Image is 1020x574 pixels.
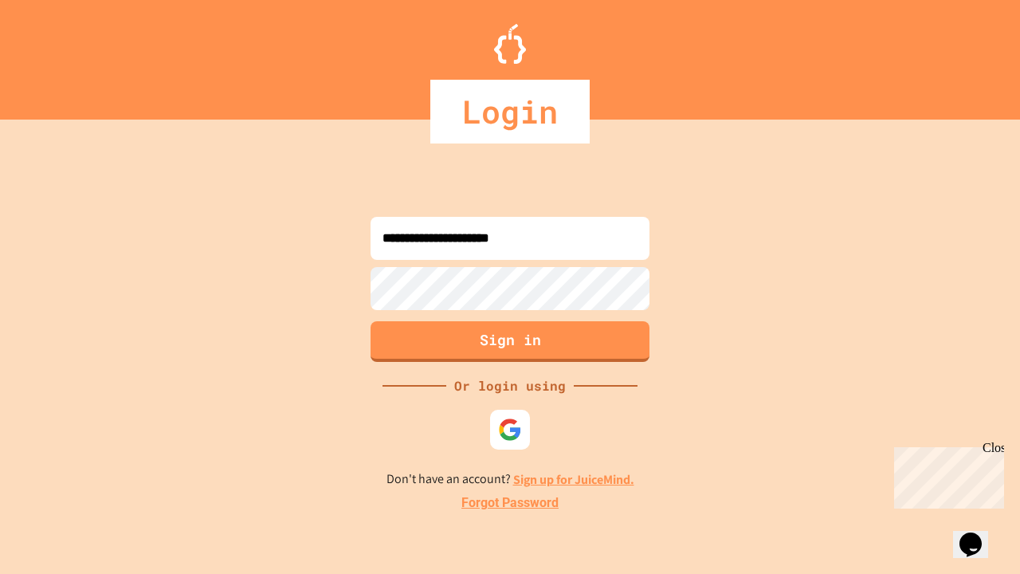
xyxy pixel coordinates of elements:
iframe: chat widget [888,441,1004,509]
div: Login [430,80,590,143]
button: Sign in [371,321,649,362]
div: Or login using [446,376,574,395]
img: Logo.svg [494,24,526,64]
p: Don't have an account? [386,470,634,489]
iframe: chat widget [953,510,1004,558]
a: Forgot Password [461,493,559,513]
img: google-icon.svg [498,418,522,442]
a: Sign up for JuiceMind. [513,471,634,488]
div: Chat with us now!Close [6,6,110,101]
